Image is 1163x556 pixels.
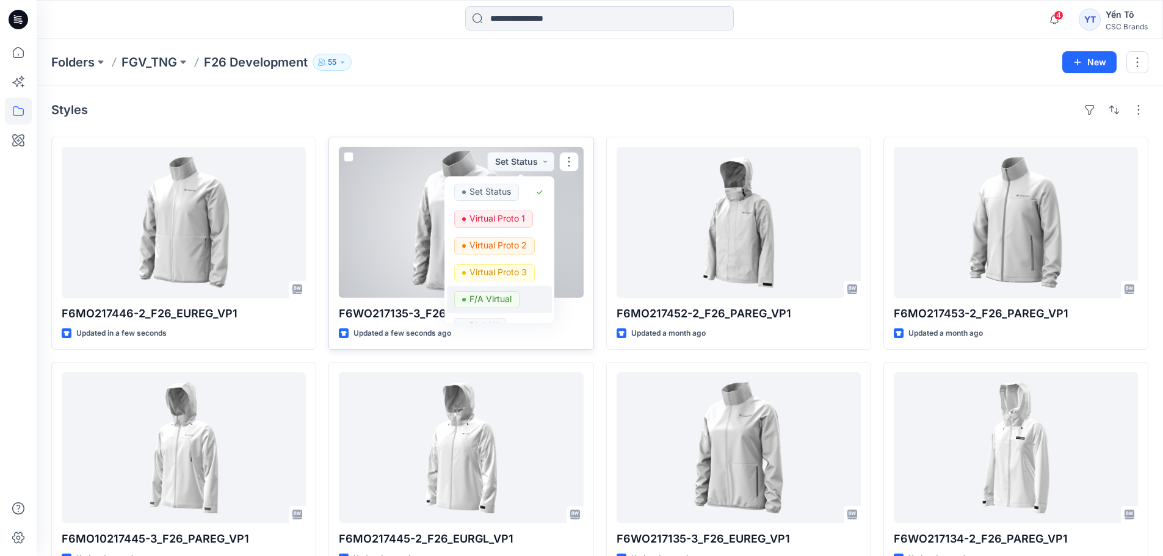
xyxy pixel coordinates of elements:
[62,530,306,547] p: F6MO10217445-3_F26_PAREG_VP1
[121,54,177,71] a: FGV_TNG
[51,103,88,117] h4: Styles
[1062,51,1117,73] button: New
[617,305,861,322] p: F6MO217452-2_F26_PAREG_VP1
[894,305,1138,322] p: F6MO217453-2_F26_PAREG_VP1
[204,54,308,71] p: F26 Development
[51,54,95,71] a: Folders
[62,372,306,523] a: F6MO10217445-3_F26_PAREG_VP1
[62,305,306,322] p: F6MO217446-2_F26_EUREG_VP1
[339,305,583,322] p: F6WO217135-3_F26_EUREG_VFA
[313,54,352,71] button: 55
[617,372,861,523] a: F6WO217135-3_F26_EUREG_VP1
[339,530,583,547] p: F6MO217445-2_F26_EURGL_VP1
[469,318,498,334] p: BLOCK
[328,56,336,69] p: 55
[617,147,861,298] a: F6MO217452-2_F26_PAREG_VP1
[617,530,861,547] p: F6WO217135-3_F26_EUREG_VP1
[894,372,1138,523] a: F6WO217134-2_F26_PAREG_VP1
[339,147,583,298] a: F6WO217135-3_F26_EUREG_VFA
[1106,7,1148,22] div: Yến Tô
[353,327,451,340] p: Updated a few seconds ago
[908,327,983,340] p: Updated a month ago
[339,372,583,523] a: F6MO217445-2_F26_EURGL_VP1
[1106,22,1148,31] div: CSC Brands
[894,530,1138,547] p: F6WO217134-2_F26_PAREG_VP1
[62,147,306,298] a: F6MO217446-2_F26_EUREG_VP1
[631,327,706,340] p: Updated a month ago
[1079,9,1101,31] div: YT
[1054,10,1063,20] span: 4
[469,211,525,226] p: Virtual Proto 1
[469,184,511,200] p: Set Status
[76,327,167,340] p: Updated in a few seconds
[469,264,527,280] p: Virtual Proto 3
[469,237,527,253] p: Virtual Proto 2
[469,291,512,307] p: F/A Virtual
[894,147,1138,298] a: F6MO217453-2_F26_PAREG_VP1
